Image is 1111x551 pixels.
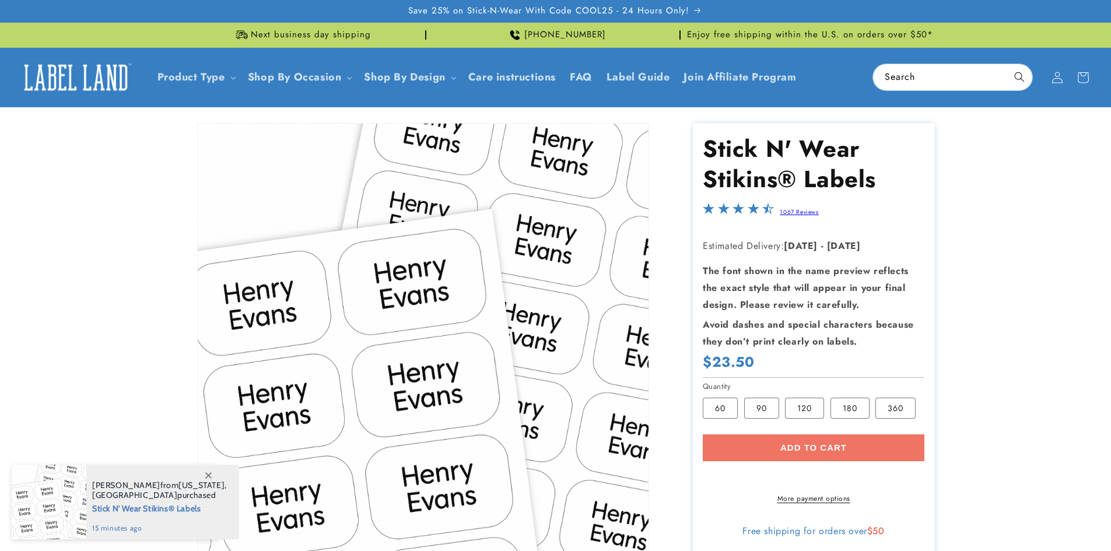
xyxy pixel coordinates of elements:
div: Announcement [431,23,681,47]
a: 1067 Reviews [780,208,818,216]
img: Label Land [17,59,134,96]
label: 90 [744,398,779,419]
span: Next business day shipping [251,29,371,41]
span: Shop By Occasion [248,71,342,84]
span: Label Guide [607,71,670,84]
span: FAQ [570,71,593,84]
span: Enjoy free shipping within the U.S. on orders over $50* [687,29,933,41]
a: FAQ [563,64,600,91]
div: Announcement [177,23,426,47]
span: [US_STATE] [178,480,225,490]
legend: Quantity [703,381,732,392]
div: Free shipping for orders over [703,525,924,537]
summary: Shop By Design [357,64,461,91]
button: Search [1007,64,1032,90]
label: 120 [785,398,824,419]
strong: - [821,239,824,252]
span: $23.50 [703,353,755,371]
a: Care instructions [461,64,563,91]
span: Join Affiliate Program [684,71,796,84]
span: Save 25% on Stick-N-Wear With Code COOL25 - 24 Hours Only! [408,5,689,17]
span: $ [867,524,873,538]
h1: Stick N' Wear Stikins® Labels [703,134,924,194]
strong: Avoid dashes and special characters because they don’t print clearly on labels. [703,318,914,348]
a: Shop By Design [364,69,445,85]
p: Estimated Delivery: [703,238,924,255]
label: 360 [875,398,916,419]
span: [GEOGRAPHIC_DATA] [92,490,177,500]
span: 4.7-star overall rating [703,206,774,219]
a: More payment options [703,493,924,504]
a: Product Type [157,69,225,85]
summary: Product Type [150,64,241,91]
span: [PHONE_NUMBER] [524,29,606,41]
span: 50 [872,524,884,538]
a: Join Affiliate Program [677,64,803,91]
span: [PERSON_NAME] [92,480,160,490]
span: Care instructions [468,71,556,84]
strong: The font shown in the name preview reflects the exact style that will appear in your final design... [703,264,909,311]
strong: [DATE] [784,239,818,252]
a: Label Guide [600,64,677,91]
span: from , purchased [92,480,227,500]
label: 180 [830,398,870,419]
strong: [DATE] [827,239,861,252]
a: Label Land [13,55,139,100]
summary: Shop By Occasion [241,64,358,91]
div: Announcement [685,23,935,47]
label: 60 [703,398,738,419]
